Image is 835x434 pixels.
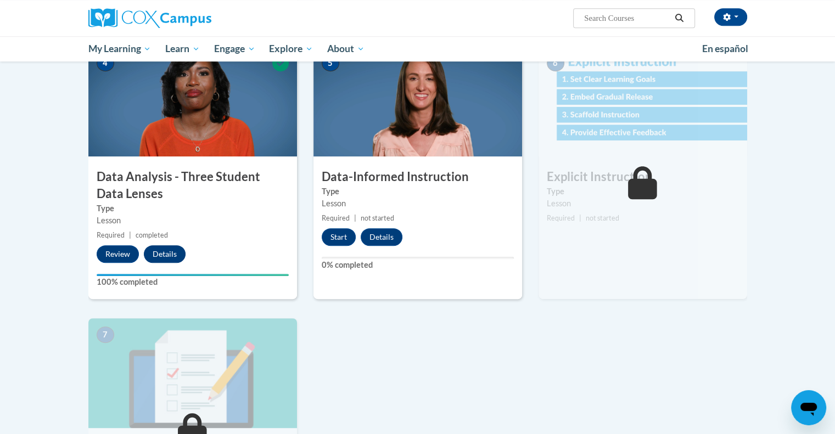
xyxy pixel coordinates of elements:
[714,8,747,26] button: Account Settings
[129,231,131,239] span: |
[583,12,671,25] input: Search Courses
[322,185,514,198] label: Type
[361,214,394,222] span: not started
[539,168,747,185] h3: Explicit Instruction
[88,47,297,156] img: Course Image
[671,12,687,25] button: Search
[547,198,739,210] div: Lesson
[158,36,207,61] a: Learn
[547,214,575,222] span: Required
[322,55,339,71] span: 5
[539,47,747,156] img: Course Image
[88,318,297,428] img: Course Image
[165,42,200,55] span: Learn
[269,42,313,55] span: Explore
[97,215,289,227] div: Lesson
[702,43,748,54] span: En español
[322,198,514,210] div: Lesson
[207,36,262,61] a: Engage
[586,214,619,222] span: not started
[320,36,372,61] a: About
[262,36,320,61] a: Explore
[144,245,186,263] button: Details
[97,276,289,288] label: 100% completed
[322,259,514,271] label: 0% completed
[313,47,522,156] img: Course Image
[354,214,356,222] span: |
[97,55,114,71] span: 4
[97,245,139,263] button: Review
[322,228,356,246] button: Start
[547,185,739,198] label: Type
[88,8,297,28] a: Cox Campus
[88,42,151,55] span: My Learning
[547,55,564,71] span: 6
[695,37,755,60] a: En español
[327,42,365,55] span: About
[97,231,125,239] span: Required
[214,42,255,55] span: Engage
[361,228,402,246] button: Details
[72,36,764,61] div: Main menu
[88,168,297,202] h3: Data Analysis - Three Student Data Lenses
[791,390,826,425] iframe: Button to launch messaging window
[97,202,289,215] label: Type
[97,274,289,276] div: Your progress
[313,168,522,185] h3: Data-Informed Instruction
[579,214,581,222] span: |
[88,8,211,28] img: Cox Campus
[322,214,350,222] span: Required
[136,231,168,239] span: completed
[97,326,114,343] span: 7
[81,36,159,61] a: My Learning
